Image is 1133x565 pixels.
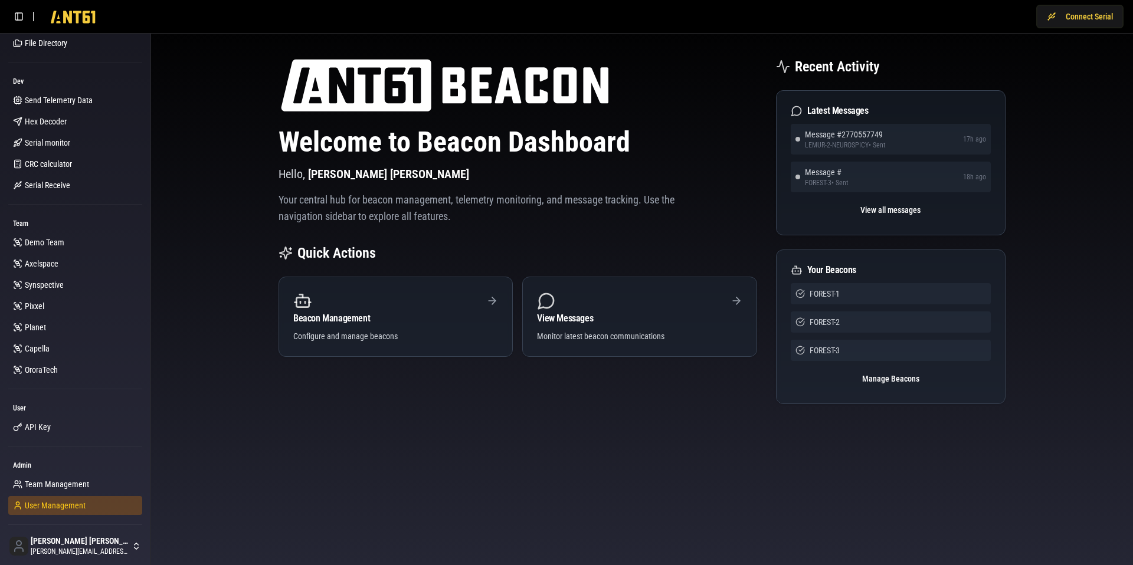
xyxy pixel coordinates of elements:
button: [PERSON_NAME] [PERSON_NAME][PERSON_NAME][EMAIL_ADDRESS][DOMAIN_NAME] [5,532,146,560]
a: File Directory [8,34,142,52]
span: Hex Decoder [25,116,67,127]
a: Demo Team [8,233,142,252]
img: ANT61 logo [279,57,611,114]
a: Synspective [8,275,142,294]
span: 18h ago [963,172,986,182]
span: Planet [25,321,46,333]
a: Pixxel [8,297,142,316]
span: Message # [805,166,849,178]
span: Axelspace [25,258,58,270]
div: View Messages [537,314,742,323]
a: Serial monitor [8,133,142,152]
span: 17h ago [963,134,986,144]
span: User Management [25,500,86,511]
span: LEMUR-2-NEUROSPICY • Sent [805,140,886,150]
span: File Directory [25,37,67,49]
div: Latest Messages [791,105,991,117]
span: Synspective [25,279,64,291]
a: Planet [8,318,142,337]
a: Hex Decoder [8,112,142,131]
a: Send Telemetry Data [8,91,142,110]
span: FOREST-1 [810,288,840,300]
h2: Quick Actions [297,244,376,262]
div: Admin [8,456,142,475]
span: Serial monitor [25,137,70,149]
p: Your central hub for beacon management, telemetry monitoring, and message tracking. Use the navig... [279,192,675,225]
span: FOREST-3 [810,344,840,356]
div: Beacon Management [293,314,498,323]
button: Manage Beacons [791,368,991,389]
div: Team [8,214,142,233]
a: User Management [8,496,142,515]
span: FOREST-3 • Sent [805,178,849,188]
span: [PERSON_NAME] [PERSON_NAME] [308,167,469,181]
span: CRC calculator [25,158,72,170]
span: Capella [25,343,50,354]
a: Capella [8,339,142,358]
a: Team Management [8,475,142,494]
span: [PERSON_NAME] [PERSON_NAME] [31,536,129,547]
span: FOREST-2 [810,316,840,328]
span: Send Telemetry Data [25,94,93,106]
span: [PERSON_NAME][EMAIL_ADDRESS][DOMAIN_NAME] [31,547,129,556]
span: API Key [25,421,51,433]
span: OroraTech [25,364,58,376]
div: User [8,399,142,418]
button: Connect Serial [1036,5,1124,28]
span: Serial Receive [25,179,70,191]
a: Serial Receive [8,176,142,195]
span: Pixxel [25,300,44,312]
h2: Recent Activity [795,57,880,76]
span: Team Management [25,478,89,490]
div: Dev [8,72,142,91]
a: API Key [8,418,142,436]
p: Hello, [279,166,757,182]
a: Axelspace [8,254,142,273]
div: Your Beacons [791,264,991,276]
span: Demo Team [25,236,64,248]
span: Message # 2770557749 [805,129,886,140]
a: OroraTech [8,360,142,379]
h1: Welcome to Beacon Dashboard [279,128,757,156]
button: View all messages [791,199,991,221]
div: Configure and manage beacons [293,330,498,342]
div: Monitor latest beacon communications [537,330,742,342]
a: CRC calculator [8,155,142,173]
